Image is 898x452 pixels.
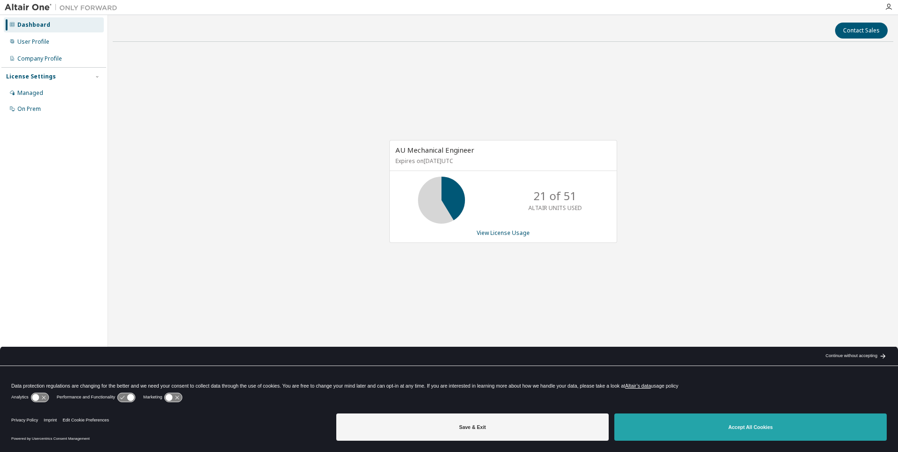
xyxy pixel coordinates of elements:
[835,23,888,39] button: Contact Sales
[17,55,62,62] div: Company Profile
[17,21,50,29] div: Dashboard
[6,73,56,80] div: License Settings
[395,145,474,155] span: AU Mechanical Engineer
[17,38,49,46] div: User Profile
[534,188,577,204] p: 21 of 51
[528,204,582,212] p: ALTAIR UNITS USED
[5,3,122,12] img: Altair One
[477,229,530,237] a: View License Usage
[395,157,609,165] p: Expires on [DATE] UTC
[17,89,43,97] div: Managed
[17,105,41,113] div: On Prem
